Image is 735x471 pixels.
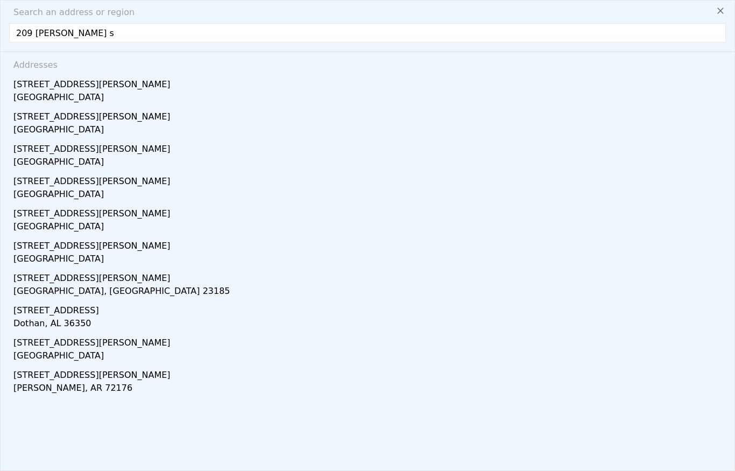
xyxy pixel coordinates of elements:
div: [STREET_ADDRESS][PERSON_NAME] [13,364,726,382]
div: [STREET_ADDRESS][PERSON_NAME] [13,74,726,91]
div: [STREET_ADDRESS][PERSON_NAME] [13,171,726,188]
div: [GEOGRAPHIC_DATA] [13,123,726,138]
div: [STREET_ADDRESS][PERSON_NAME] [13,203,726,220]
div: [GEOGRAPHIC_DATA] [13,252,726,268]
div: [STREET_ADDRESS][PERSON_NAME] [13,268,726,285]
div: [GEOGRAPHIC_DATA], [GEOGRAPHIC_DATA] 23185 [13,285,726,300]
div: [PERSON_NAME], AR 72176 [13,382,726,397]
div: [GEOGRAPHIC_DATA] [13,91,726,106]
div: Addresses [9,52,726,74]
span: Search an address or region [5,6,135,19]
div: [STREET_ADDRESS] [13,300,726,317]
div: [STREET_ADDRESS][PERSON_NAME] [13,106,726,123]
div: [GEOGRAPHIC_DATA] [13,188,726,203]
div: [GEOGRAPHIC_DATA] [13,349,726,364]
div: [STREET_ADDRESS][PERSON_NAME] [13,138,726,156]
div: [GEOGRAPHIC_DATA] [13,156,726,171]
div: [STREET_ADDRESS][PERSON_NAME] [13,332,726,349]
div: [GEOGRAPHIC_DATA] [13,220,726,235]
div: [STREET_ADDRESS][PERSON_NAME] [13,235,726,252]
div: Dothan, AL 36350 [13,317,726,332]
